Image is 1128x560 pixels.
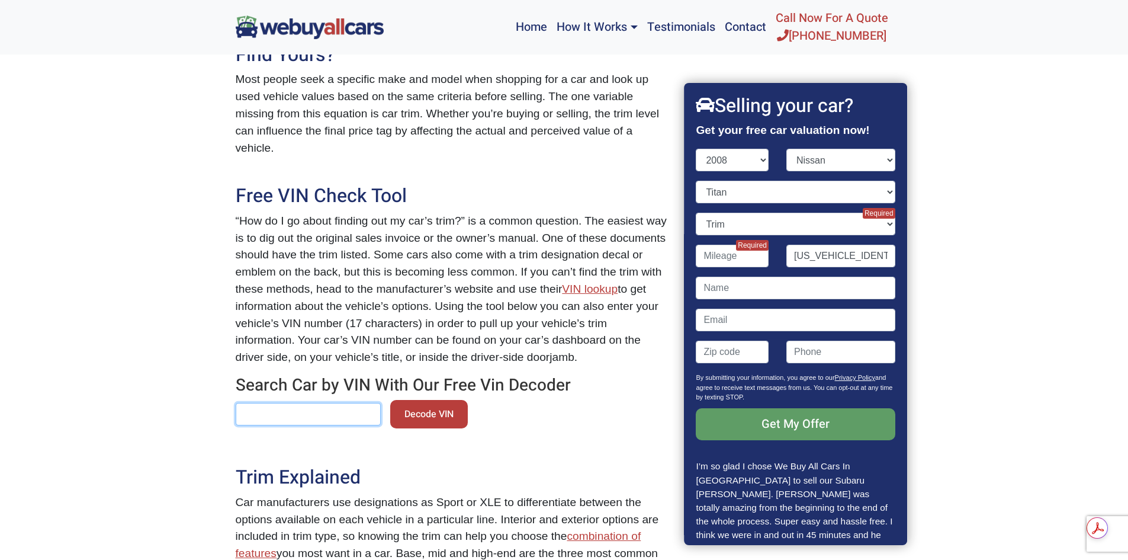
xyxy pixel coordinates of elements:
[736,240,769,251] span: Required
[696,373,895,408] p: By submitting your information, you agree to our and agree to receive text messages from us. You ...
[562,283,618,295] a: VIN lookup
[236,21,668,67] h2: What is the Trim of a Vehicle and How Can You Find Yours?
[835,374,875,381] a: Privacy Policy
[696,277,895,299] input: Name
[236,73,660,153] span: Most people seek a specific make and model when shopping for a car and look up used vehicle value...
[642,5,720,50] a: Testimonials
[786,245,895,267] input: VIN (optional)
[771,5,893,50] a: Call Now For A Quote[PHONE_NUMBER]
[236,215,667,295] span: “How do I go about finding out my car’s trim?” is a common question. The easiest way is to dig ou...
[696,124,870,136] strong: Get your free car valuation now!
[696,408,895,440] input: Get My Offer
[696,95,895,117] h2: Selling your car?
[696,341,769,363] input: Zip code
[236,463,361,491] span: Trim Explained
[720,5,771,50] a: Contact
[696,149,895,459] form: Contact form
[236,283,658,363] span: to get information about the vehicle’s options. Using the tool below you can also enter your vehi...
[236,182,407,210] span: Free VIN Check Tool
[236,376,668,396] h3: Search Car by VIN With Our Free Vin Decoder
[786,341,895,363] input: Phone
[696,309,895,331] input: Email
[552,5,642,50] a: How It Works
[236,496,659,543] span: Car manufacturers use designations as Sport or XLE to differentiate between the options available...
[511,5,552,50] a: Home
[863,208,895,219] span: Required
[696,245,769,267] input: Mileage
[236,15,384,39] img: We Buy All Cars in NJ logo
[390,400,468,428] button: Decode VIN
